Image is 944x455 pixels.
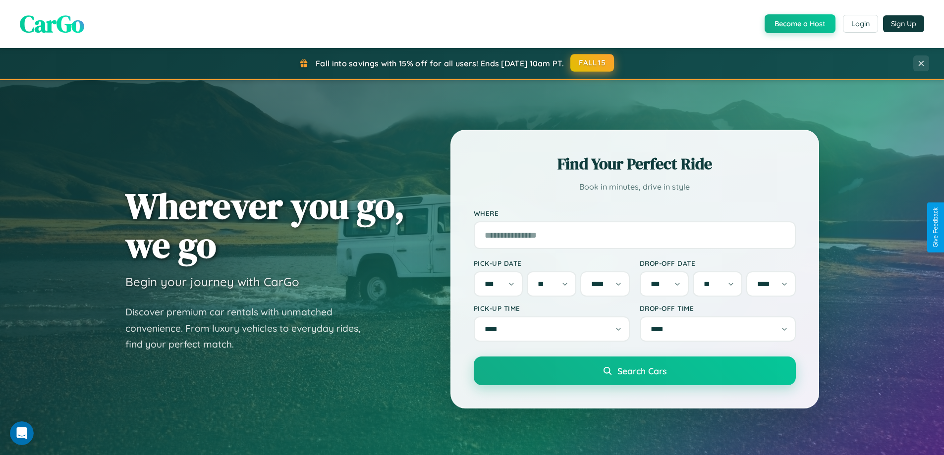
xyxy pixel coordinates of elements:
button: Sign Up [883,15,924,32]
div: Give Feedback [932,207,939,248]
h2: Find Your Perfect Ride [474,153,796,175]
label: Pick-up Time [474,304,630,312]
span: CarGo [20,7,84,40]
label: Drop-off Time [640,304,796,312]
span: Search Cars [617,365,666,376]
iframe: Intercom live chat [10,421,34,445]
button: Become a Host [765,14,835,33]
button: Login [843,15,878,33]
button: Search Cars [474,356,796,385]
h3: Begin your journey with CarGo [125,274,299,289]
p: Book in minutes, drive in style [474,180,796,194]
span: Fall into savings with 15% off for all users! Ends [DATE] 10am PT. [316,58,564,68]
label: Where [474,209,796,217]
label: Pick-up Date [474,259,630,267]
h1: Wherever you go, we go [125,186,405,264]
button: FALL15 [570,54,614,72]
p: Discover premium car rentals with unmatched convenience. From luxury vehicles to everyday rides, ... [125,304,373,353]
label: Drop-off Date [640,259,796,267]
